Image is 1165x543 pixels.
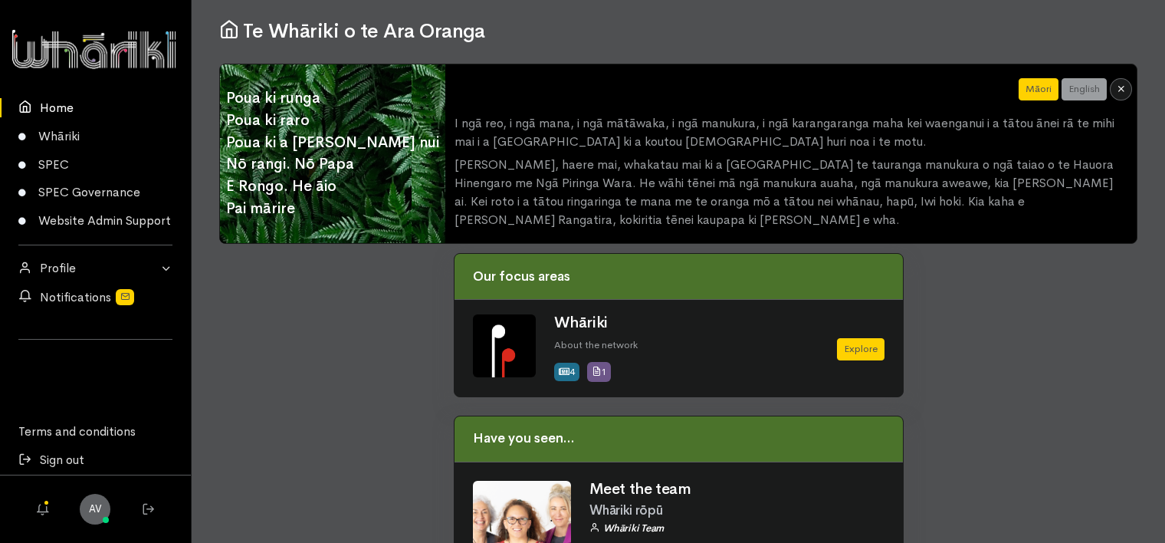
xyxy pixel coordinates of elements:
[455,156,1127,229] p: [PERSON_NAME], haere mai, whakatau mai ki a [GEOGRAPHIC_DATA] te tauranga manukura o ngā taiao o ...
[554,313,608,332] a: Whāriki
[473,314,536,377] img: Whariki%20Icon_Icon_Tile.png
[80,494,110,525] a: AV
[95,360,96,361] iframe: LinkedIn Embedded Content
[219,18,1137,43] h1: Te Whāriki o te Ara Oranga
[1062,78,1107,100] button: English
[220,81,445,226] span: Poua ki runga Poua ki raro Poua ki a [PERSON_NAME] nui Nō rangi. Nō Papa E Rongo. He āio Pai mārire
[1019,78,1058,100] button: Māori
[455,416,903,462] div: Have you seen...
[837,338,884,360] a: Explore
[455,254,903,300] div: Our focus areas
[455,114,1127,151] p: I ngā reo, i ngā mana, i ngā mātāwaka, i ngā manukura, i ngā karangaranga maha kei waenganui i a ...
